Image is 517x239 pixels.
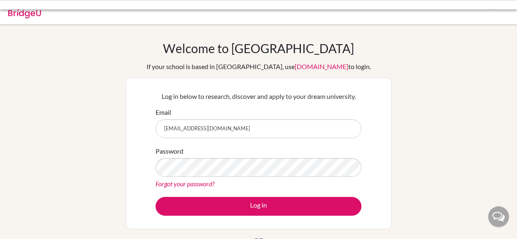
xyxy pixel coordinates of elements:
[156,107,171,117] label: Email
[147,62,371,71] div: If your school is based in [GEOGRAPHIC_DATA], use to login.
[156,92,361,101] p: Log in below to research, discover and apply to your dream university.
[21,7,373,16] div: Invalid email or password.
[156,180,214,188] a: Forgot your password?
[163,41,354,56] h1: Welcome to [GEOGRAPHIC_DATA]
[156,146,183,156] label: Password
[8,5,41,18] img: Bridge-U
[156,197,361,216] button: Log in
[295,63,348,70] a: [DOMAIN_NAME]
